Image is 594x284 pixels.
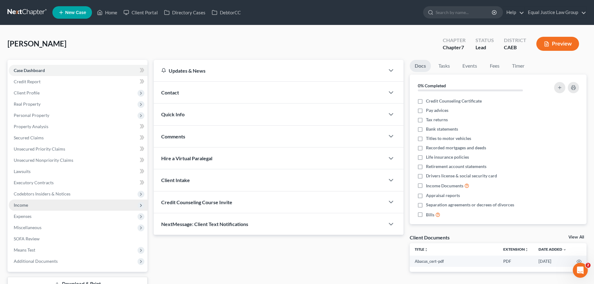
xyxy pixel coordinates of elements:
span: Pay advices [426,107,448,113]
a: Case Dashboard [9,65,147,76]
div: Chapter [443,44,466,51]
a: Unsecured Priority Claims [9,143,147,155]
div: Updates & News [161,67,377,74]
a: Property Analysis [9,121,147,132]
div: CAEB [504,44,526,51]
a: Titleunfold_more [415,247,428,252]
span: 7 [461,44,464,50]
div: Lead [476,44,494,51]
span: SOFA Review [14,236,40,241]
span: Income Documents [426,183,463,189]
span: Additional Documents [14,258,58,264]
button: Preview [536,37,579,51]
div: Status [476,37,494,44]
a: Fees [485,60,505,72]
a: Docs [410,60,431,72]
span: Case Dashboard [14,68,45,73]
td: PDF [498,256,534,267]
span: Contact [161,89,179,95]
a: Executory Contracts [9,177,147,188]
span: Client Intake [161,177,190,183]
span: Recorded mortgages and deeds [426,145,486,151]
a: Date Added expand_more [538,247,567,252]
i: unfold_more [525,248,529,252]
span: Credit Counseling Certificate [426,98,482,104]
a: Lawsuits [9,166,147,177]
span: Appraisal reports [426,192,460,199]
span: Income [14,202,28,208]
a: Events [457,60,482,72]
span: Real Property [14,101,41,107]
span: Property Analysis [14,124,48,129]
span: Drivers license & social security card [426,173,497,179]
a: Tasks [433,60,455,72]
a: View All [568,235,584,239]
span: NextMessage: Client Text Notifications [161,221,248,227]
a: Client Portal [120,7,161,18]
a: Timer [507,60,529,72]
iframe: Intercom live chat [573,263,588,278]
a: Extensionunfold_more [503,247,529,252]
span: Titles to motor vehicles [426,135,471,142]
span: Client Profile [14,90,40,95]
span: [PERSON_NAME] [7,39,66,48]
span: Unsecured Nonpriority Claims [14,157,73,163]
span: Hire a Virtual Paralegal [161,155,212,161]
a: Help [503,7,524,18]
span: Retirement account statements [426,163,486,170]
span: 2 [586,263,591,268]
td: [DATE] [534,256,572,267]
i: unfold_more [424,248,428,252]
span: Credit Counseling Course Invite [161,199,232,205]
span: New Case [65,10,86,15]
span: Lawsuits [14,169,31,174]
div: District [504,37,526,44]
span: Miscellaneous [14,225,41,230]
span: Quick Info [161,111,185,117]
span: Means Test [14,247,35,253]
div: Client Documents [410,234,450,241]
a: SOFA Review [9,233,147,244]
a: Secured Claims [9,132,147,143]
input: Search by name... [436,7,493,18]
strong: 0% Completed [418,83,446,88]
a: Home [94,7,120,18]
span: Tax returns [426,117,448,123]
span: Executory Contracts [14,180,54,185]
span: Bank statements [426,126,458,132]
span: Life insurance policies [426,154,469,160]
div: Chapter [443,37,466,44]
span: Secured Claims [14,135,44,140]
span: Comments [161,133,185,139]
span: Codebtors Insiders & Notices [14,191,70,196]
a: Credit Report [9,76,147,87]
td: Abacus_cert-pdf [410,256,498,267]
span: Credit Report [14,79,41,84]
i: expand_more [563,248,567,252]
span: Expenses [14,214,31,219]
span: Bills [426,212,434,218]
span: Separation agreements or decrees of divorces [426,202,514,208]
span: Personal Property [14,113,49,118]
a: Directory Cases [161,7,209,18]
a: Unsecured Nonpriority Claims [9,155,147,166]
span: Unsecured Priority Claims [14,146,65,152]
a: DebtorCC [209,7,244,18]
a: Equal Justice Law Group [525,7,586,18]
